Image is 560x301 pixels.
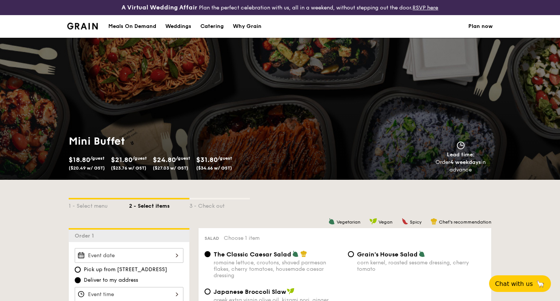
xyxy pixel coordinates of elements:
img: icon-vegetarian.fe4039eb.svg [418,250,425,257]
span: Spicy [410,219,422,225]
span: Lead time: [447,151,475,158]
input: Deliver to my address [75,277,81,283]
img: icon-vegetarian.fe4039eb.svg [328,218,335,225]
button: Chat with us🦙 [489,275,551,292]
span: $24.80 [153,156,176,164]
img: icon-vegan.f8ff3823.svg [287,288,294,295]
h1: Mini Buffet [69,134,277,148]
h4: A Virtual Wedding Affair [122,3,197,12]
img: icon-vegetarian.fe4039eb.svg [292,250,299,257]
input: Grain's House Saladcorn kernel, roasted sesame dressing, cherry tomato [348,251,354,257]
div: Plan the perfect celebration with us, all in a weekend, without stepping out the door. [93,3,466,12]
div: 2 - Select items [129,199,189,210]
span: $31.80 [196,156,218,164]
span: ($20.49 w/ GST) [69,165,105,171]
img: icon-chef-hat.a58ddaea.svg [431,218,437,225]
img: icon-clock.2db775ea.svg [455,141,466,150]
span: The Classic Caesar Salad [214,251,291,258]
span: /guest [176,156,190,161]
span: Order 1 [75,233,97,239]
span: /guest [218,156,232,161]
div: corn kernel, roasted sesame dressing, cherry tomato [357,259,485,272]
div: romaine lettuce, croutons, shaved parmesan flakes, cherry tomatoes, housemade caesar dressing [214,259,342,279]
div: Weddings [165,15,191,38]
input: The Classic Caesar Saladromaine lettuce, croutons, shaved parmesan flakes, cherry tomatoes, house... [205,251,211,257]
input: Event date [75,248,183,263]
span: /guest [132,156,147,161]
span: /guest [90,156,105,161]
span: ($34.66 w/ GST) [196,165,232,171]
span: Chat with us [495,280,533,287]
span: Vegan [378,219,392,225]
a: RSVP here [412,5,438,11]
input: Japanese Broccoli Slawgreek extra virgin olive oil, kizami nori, ginger, yuzu soy-sesame dressing [205,289,211,295]
div: 1 - Select menu [69,199,129,210]
span: $21.80 [111,156,132,164]
input: Pick up from [STREET_ADDRESS] [75,267,81,273]
span: ($27.03 w/ GST) [153,165,188,171]
a: Logotype [67,23,98,29]
div: Why Grain [233,15,262,38]
div: Meals On Demand [108,15,156,38]
span: Deliver to my address [84,276,138,284]
div: Order in advance [427,159,494,174]
span: Japanese Broccoli Slaw [214,288,286,295]
img: icon-spicy.37a8142b.svg [402,218,408,225]
span: $18.80 [69,156,90,164]
span: Chef's recommendation [439,219,491,225]
div: Catering [200,15,224,38]
a: Catering [196,15,228,38]
img: Grain [67,23,98,29]
a: Meals On Demand [104,15,161,38]
span: Salad [205,236,219,241]
a: Why Grain [228,15,266,38]
a: Plan now [468,15,493,38]
span: Choose 1 item [224,235,260,241]
span: Grain's House Salad [357,251,418,258]
a: Weddings [161,15,196,38]
img: icon-chef-hat.a58ddaea.svg [300,250,307,257]
strong: 4 weekdays [450,159,481,165]
span: 🦙 [536,279,545,288]
div: 3 - Check out [189,199,250,210]
span: Pick up from [STREET_ADDRESS] [84,266,167,273]
span: ($23.76 w/ GST) [111,165,146,171]
img: icon-vegan.f8ff3823.svg [369,218,377,225]
span: Vegetarian [337,219,360,225]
